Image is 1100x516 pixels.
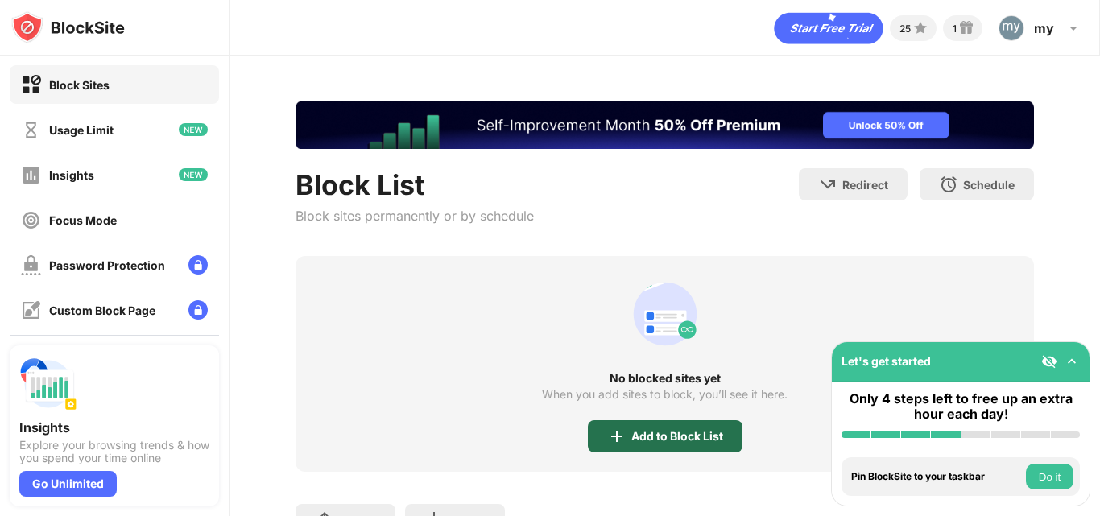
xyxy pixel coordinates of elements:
img: customize-block-page-off.svg [21,300,41,320]
div: Block Sites [49,78,110,92]
div: Custom Block Page [49,303,155,317]
div: Redirect [842,178,888,192]
img: logo-blocksite.svg [11,11,125,43]
div: animation [627,275,704,353]
button: Do it [1026,464,1073,489]
div: my [1034,20,1054,36]
img: eye-not-visible.svg [1041,353,1057,369]
div: Pin BlockSite to your taskbar [851,471,1022,482]
iframe: Banner [296,101,1034,149]
img: lock-menu.svg [188,255,208,275]
div: animation [774,12,883,44]
img: reward-small.svg [957,19,976,38]
img: lock-menu.svg [188,300,208,320]
div: When you add sites to block, you’ll see it here. [542,388,788,401]
div: Block sites permanently or by schedule [296,208,534,224]
img: new-icon.svg [179,168,208,181]
div: Let's get started [842,354,931,368]
div: Go Unlimited [19,471,117,497]
img: block-on.svg [21,75,41,95]
img: omni-setup-toggle.svg [1064,353,1080,369]
img: push-insights.svg [19,355,77,413]
div: Add to Block List [631,430,723,443]
img: password-protection-off.svg [21,255,41,275]
img: ACg8ocJ2L6IqVNgNAO1mBZGiaoOOjW4emguWuDZRoguBoskq26NVgA=s96-c [999,15,1024,41]
div: 25 [899,23,911,35]
div: Password Protection [49,258,165,272]
div: Insights [19,419,209,436]
div: 1 [953,23,957,35]
div: Usage Limit [49,123,114,137]
div: Schedule [963,178,1015,192]
img: time-usage-off.svg [21,120,41,140]
div: No blocked sites yet [296,372,1034,385]
div: Block List [296,168,534,201]
img: new-icon.svg [179,123,208,136]
img: insights-off.svg [21,165,41,185]
div: Only 4 steps left to free up an extra hour each day! [842,391,1080,422]
img: focus-off.svg [21,210,41,230]
img: points-small.svg [911,19,930,38]
div: Explore your browsing trends & how you spend your time online [19,439,209,464]
div: Insights [49,168,94,182]
div: Focus Mode [49,213,117,227]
